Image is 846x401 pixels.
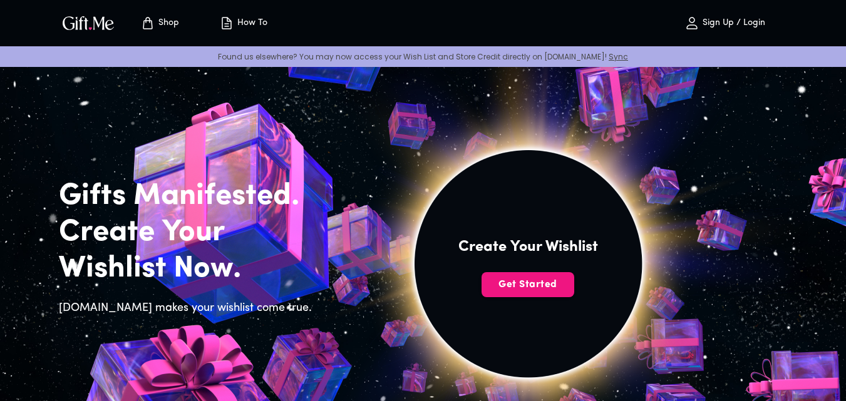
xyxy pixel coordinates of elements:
h2: Gifts Manifested. [59,178,319,215]
p: How To [234,18,267,29]
button: GiftMe Logo [59,16,118,31]
a: Sync [609,51,628,62]
h6: [DOMAIN_NAME] makes your wishlist come true. [59,300,319,317]
button: Store page [125,3,194,43]
span: Get Started [482,278,574,292]
p: Shop [155,18,179,29]
button: Sign Up / Login [663,3,788,43]
img: GiftMe Logo [60,14,116,32]
h4: Create Your Wishlist [458,237,598,257]
h2: Create Your [59,215,319,251]
button: Get Started [482,272,574,297]
h2: Wishlist Now. [59,251,319,287]
img: how-to.svg [219,16,234,31]
p: Found us elsewhere? You may now access your Wish List and Store Credit directly on [DOMAIN_NAME]! [10,51,836,62]
p: Sign Up / Login [699,18,765,29]
button: How To [209,3,278,43]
